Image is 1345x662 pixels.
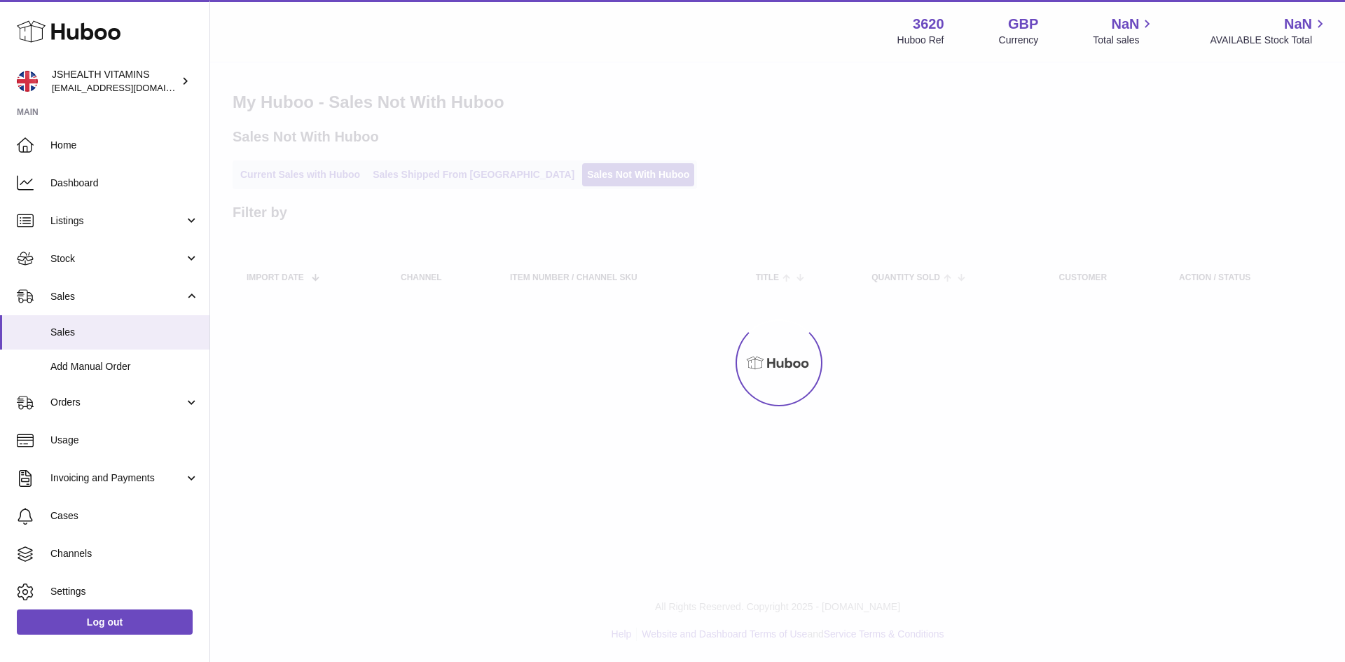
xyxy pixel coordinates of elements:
span: AVAILABLE Stock Total [1210,34,1328,47]
span: Home [50,139,199,152]
span: Channels [50,547,199,560]
strong: GBP [1008,15,1038,34]
span: NaN [1111,15,1139,34]
span: Sales [50,326,199,339]
a: Log out [17,609,193,635]
span: [EMAIL_ADDRESS][DOMAIN_NAME] [52,82,206,93]
span: Stock [50,252,184,266]
span: Cases [50,509,199,523]
img: internalAdmin-3620@internal.huboo.com [17,71,38,92]
span: Dashboard [50,177,199,190]
span: Settings [50,585,199,598]
span: NaN [1284,15,1312,34]
span: Sales [50,290,184,303]
span: Invoicing and Payments [50,471,184,485]
span: Listings [50,214,184,228]
a: NaN AVAILABLE Stock Total [1210,15,1328,47]
div: Currency [999,34,1039,47]
span: Add Manual Order [50,360,199,373]
a: NaN Total sales [1093,15,1155,47]
div: Huboo Ref [897,34,944,47]
span: Usage [50,434,199,447]
span: Total sales [1093,34,1155,47]
div: JSHEALTH VITAMINS [52,68,178,95]
strong: 3620 [913,15,944,34]
span: Orders [50,396,184,409]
